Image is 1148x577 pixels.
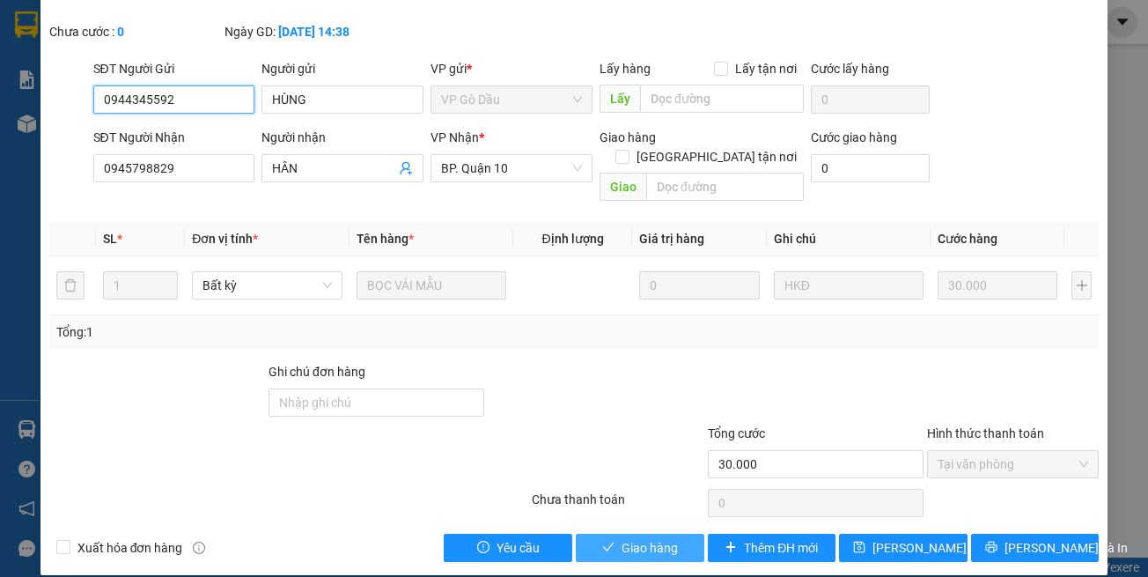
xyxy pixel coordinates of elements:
[1071,271,1092,300] button: plus
[872,538,1013,558] span: [PERSON_NAME] thay đổi
[938,451,1088,477] span: Tại văn phòng
[357,232,414,246] span: Tên hàng
[193,542,205,554] span: info-circle
[139,10,241,25] strong: ĐỒNG PHƯỚC
[811,130,897,144] label: Cước giao hàng
[93,59,255,78] div: SĐT Người Gửi
[70,538,190,558] span: Xuất hóa đơn hàng
[708,426,765,440] span: Tổng cước
[441,155,582,181] span: BP. Quận 10
[602,541,614,555] span: check
[600,62,651,76] span: Lấy hàng
[497,538,540,558] span: Yêu cầu
[938,271,1057,300] input: 0
[600,85,640,113] span: Lấy
[56,271,85,300] button: delete
[985,541,997,555] span: printer
[622,538,678,558] span: Giao hàng
[269,388,484,417] input: Ghi chú đơn hàng
[640,85,804,113] input: Dọc đường
[430,130,479,144] span: VP Nhận
[48,95,216,109] span: -----------------------------------------
[1004,538,1128,558] span: [PERSON_NAME] và In
[600,173,646,201] span: Giao
[839,534,968,562] button: save[PERSON_NAME] thay đổi
[938,232,997,246] span: Cước hàng
[117,25,124,39] b: 0
[139,78,216,89] span: Hotline: 19001152
[139,28,237,50] span: Bến xe [GEOGRAPHIC_DATA]
[49,22,221,41] div: Chưa cước :
[853,541,865,555] span: save
[477,541,489,555] span: exclamation-circle
[541,232,603,246] span: Định lượng
[767,222,931,256] th: Ghi chú
[103,232,117,246] span: SL
[202,272,331,299] span: Bất kỳ
[811,62,889,76] label: Cước lấy hàng
[224,22,396,41] div: Ngày GD:
[88,112,192,125] span: BPQ101308250002
[600,130,656,144] span: Giao hàng
[725,541,737,555] span: plus
[278,25,350,39] b: [DATE] 14:38
[261,59,423,78] div: Người gửi
[6,11,85,88] img: logo
[811,85,931,114] input: Cước lấy hàng
[430,59,592,78] div: VP gửi
[399,161,413,175] span: user-add
[774,271,924,300] input: Ghi Chú
[576,534,704,562] button: checkGiao hàng
[269,365,365,379] label: Ghi chú đơn hàng
[639,232,704,246] span: Giá trị hàng
[646,173,804,201] input: Dọc đường
[639,271,759,300] input: 0
[39,128,107,138] span: 06:53:02 [DATE]
[56,322,445,342] div: Tổng: 1
[261,128,423,147] div: Người nhận
[530,490,705,521] div: Chưa thanh toán
[444,534,572,562] button: exclamation-circleYêu cầu
[708,534,836,562] button: plusThêm ĐH mới
[5,128,107,138] span: In ngày:
[93,128,255,147] div: SĐT Người Nhận
[192,232,258,246] span: Đơn vị tính
[728,59,804,78] span: Lấy tận nơi
[139,53,242,75] span: 01 Võ Văn Truyện, KP.1, Phường 2
[629,147,804,166] span: [GEOGRAPHIC_DATA] tận nơi
[744,538,818,558] span: Thêm ĐH mới
[5,114,191,124] span: [PERSON_NAME]:
[971,534,1100,562] button: printer[PERSON_NAME] và In
[927,426,1044,440] label: Hình thức thanh toán
[441,86,582,113] span: VP Gò Dầu
[811,154,931,182] input: Cước giao hàng
[357,271,506,300] input: VD: Bàn, Ghế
